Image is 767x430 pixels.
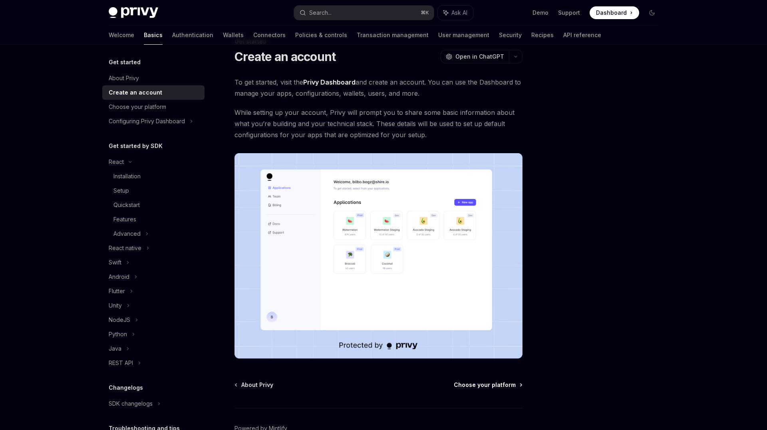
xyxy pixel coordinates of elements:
[590,6,639,19] a: Dashboard
[234,49,336,64] h1: Create an account
[109,383,143,393] h5: Changelogs
[109,258,121,267] div: Swift
[234,153,523,359] img: images/Dash.png
[309,8,332,18] div: Search...
[499,26,522,45] a: Security
[357,26,429,45] a: Transaction management
[454,381,516,389] span: Choose your platform
[109,26,134,45] a: Welcome
[109,73,139,83] div: About Privy
[113,200,140,210] div: Quickstart
[109,399,153,408] div: SDK changelogs
[109,301,122,310] div: Unity
[295,26,347,45] a: Policies & controls
[109,141,163,151] h5: Get started by SDK
[109,157,124,167] div: React
[558,9,580,17] a: Support
[113,215,136,224] div: Features
[113,229,141,239] div: Advanced
[102,183,205,198] a: Setup
[234,77,523,99] span: To get started, visit the and create an account. You can use the Dashboard to manage your apps, c...
[102,198,205,212] a: Quickstart
[223,26,244,45] a: Wallets
[294,6,434,20] button: Search...⌘K
[102,212,205,227] a: Features
[109,315,130,325] div: NodeJS
[438,26,489,45] a: User management
[441,50,509,63] button: Open in ChatGPT
[144,26,163,45] a: Basics
[533,9,548,17] a: Demo
[109,344,121,353] div: Java
[109,272,129,282] div: Android
[109,286,125,296] div: Flutter
[241,381,273,389] span: About Privy
[421,10,429,16] span: ⌘ K
[303,78,356,87] a: Privy Dashboard
[102,100,205,114] a: Choose your platform
[109,88,162,97] div: Create an account
[113,186,129,195] div: Setup
[454,381,522,389] a: Choose your platform
[235,381,273,389] a: About Privy
[596,9,627,17] span: Dashboard
[109,243,141,253] div: React native
[253,26,286,45] a: Connectors
[102,85,205,100] a: Create an account
[109,57,141,67] h5: Get started
[455,53,504,61] span: Open in ChatGPT
[531,26,554,45] a: Recipes
[109,358,133,368] div: REST API
[234,107,523,140] span: While setting up your account, Privy will prompt you to share some basic information about what y...
[563,26,601,45] a: API reference
[109,7,158,18] img: dark logo
[109,329,127,339] div: Python
[438,6,473,20] button: Ask AI
[102,71,205,85] a: About Privy
[646,6,658,19] button: Toggle dark mode
[109,102,166,112] div: Choose your platform
[102,169,205,183] a: Installation
[451,9,467,17] span: Ask AI
[113,172,141,181] div: Installation
[109,116,185,126] div: Configuring Privy Dashboard
[172,26,213,45] a: Authentication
